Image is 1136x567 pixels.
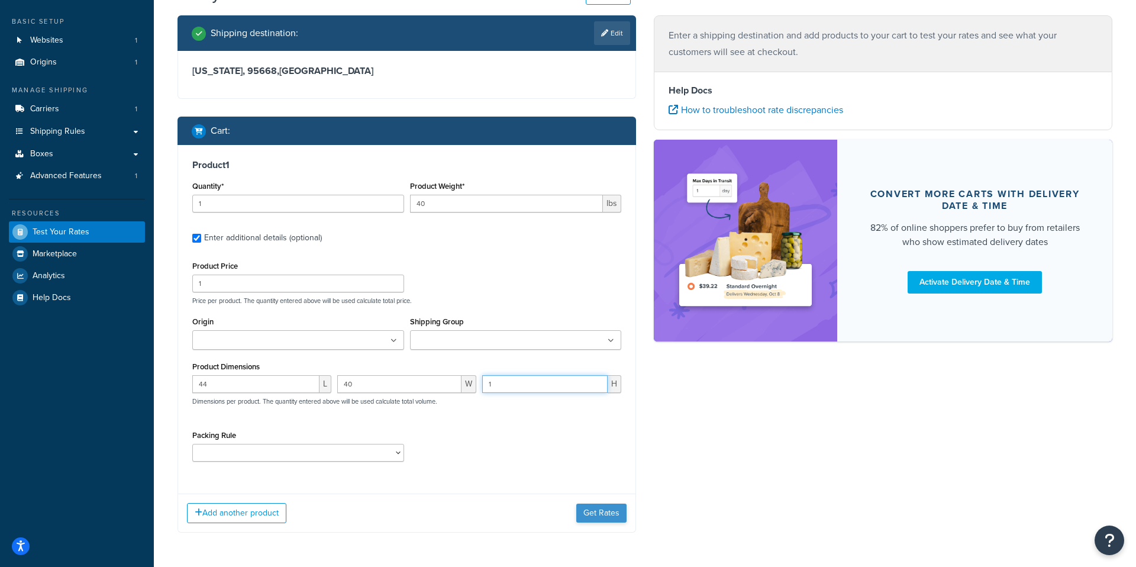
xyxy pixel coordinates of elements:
[669,27,1098,60] p: Enter a shipping destination and add products to your cart to test your rates and see what your c...
[30,36,63,46] span: Websites
[204,230,322,246] div: Enter additional details (optional)
[9,287,145,308] a: Help Docs
[410,182,464,191] label: Product Weight*
[9,265,145,286] a: Analytics
[33,293,71,303] span: Help Docs
[319,375,331,393] span: L
[192,65,621,77] h3: [US_STATE], 95668 , [GEOGRAPHIC_DATA]
[866,188,1084,212] div: Convert more carts with delivery date & time
[9,30,145,51] li: Websites
[187,503,286,523] button: Add another product
[9,221,145,243] a: Test Your Rates
[189,397,437,405] p: Dimensions per product. The quantity entered above will be used calculate total volume.
[30,104,59,114] span: Carriers
[461,375,476,393] span: W
[192,234,201,243] input: Enter additional details (optional)
[33,227,89,237] span: Test Your Rates
[192,317,214,326] label: Origin
[30,171,102,181] span: Advanced Features
[603,195,621,212] span: lbs
[192,362,260,371] label: Product Dimensions
[192,159,621,171] h3: Product 1
[9,121,145,143] a: Shipping Rules
[189,297,624,305] p: Price per product. The quantity entered above will be used calculate total price.
[672,157,819,324] img: feature-image-ddt-36eae7f7280da8017bfb280eaccd9c446f90b1fe08728e4019434db127062ab4.png
[908,271,1042,294] a: Activate Delivery Date & Time
[669,103,843,117] a: How to troubleshoot rate discrepancies
[192,195,404,212] input: 0
[594,21,630,45] a: Edit
[9,17,145,27] div: Basic Setup
[410,195,603,212] input: 0.00
[9,208,145,218] div: Resources
[410,317,464,326] label: Shipping Group
[9,30,145,51] a: Websites1
[211,125,230,136] h2: Cart :
[866,221,1084,249] div: 82% of online shoppers prefer to buy from retailers who show estimated delivery dates
[9,98,145,120] a: Carriers1
[30,57,57,67] span: Origins
[9,243,145,265] a: Marketplace
[9,51,145,73] a: Origins1
[9,51,145,73] li: Origins
[9,165,145,187] li: Advanced Features
[1095,526,1124,555] button: Open Resource Center
[211,28,298,38] h2: Shipping destination :
[192,262,238,270] label: Product Price
[135,57,137,67] span: 1
[576,504,627,523] button: Get Rates
[9,85,145,95] div: Manage Shipping
[33,271,65,281] span: Analytics
[9,98,145,120] li: Carriers
[135,36,137,46] span: 1
[192,182,224,191] label: Quantity*
[30,149,53,159] span: Boxes
[608,375,621,393] span: H
[9,165,145,187] a: Advanced Features1
[669,83,1098,98] h4: Help Docs
[192,431,236,440] label: Packing Rule
[30,127,85,137] span: Shipping Rules
[33,249,77,259] span: Marketplace
[135,171,137,181] span: 1
[135,104,137,114] span: 1
[9,143,145,165] a: Boxes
